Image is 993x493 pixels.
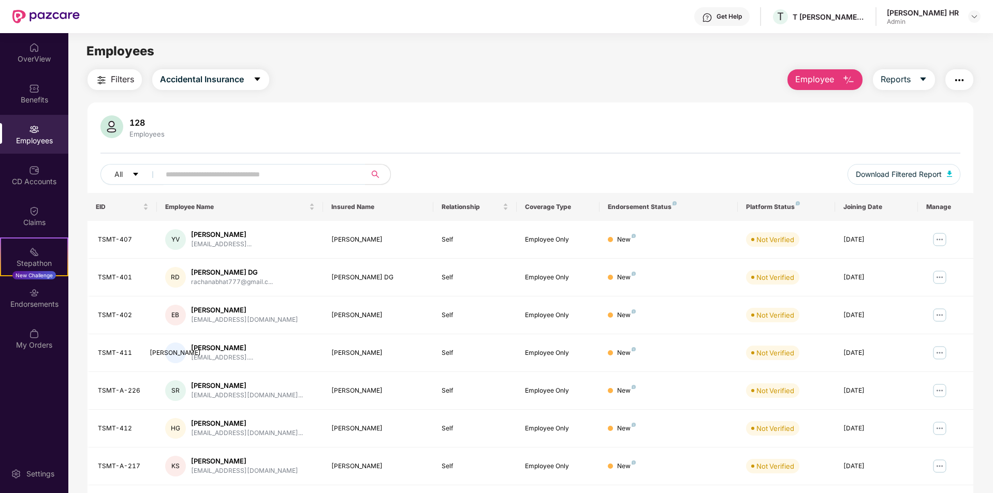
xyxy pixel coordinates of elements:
[191,277,273,287] div: rachanabhat777@gmail.c...
[191,428,303,438] div: [EMAIL_ADDRESS][DOMAIN_NAME]...
[608,203,729,211] div: Endorsement Status
[111,73,134,86] span: Filters
[127,117,167,128] div: 128
[12,271,56,279] div: New Challenge
[843,348,910,358] div: [DATE]
[632,234,636,238] img: svg+xml;base64,PHN2ZyB4bWxucz0iaHR0cDovL3d3dy53My5vcmcvMjAwMC9zdmciIHdpZHRoPSI4IiBoZWlnaHQ9IjgiIH...
[29,328,39,339] img: svg+xml;base64,PHN2ZyBpZD0iTXlfT3JkZXJzIiBkYXRhLW5hbWU9Ik15IE9yZGVycyIgeG1sbnM9Imh0dHA6Ly93d3cudz...
[442,424,508,434] div: Self
[843,424,910,434] div: [DATE]
[331,424,426,434] div: [PERSON_NAME]
[777,10,784,23] span: T
[887,18,959,26] div: Admin
[793,12,865,22] div: T [PERSON_NAME] & [PERSON_NAME]
[191,456,298,466] div: [PERSON_NAME]
[525,386,591,396] div: Employee Only
[191,466,298,476] div: [EMAIL_ADDRESS][DOMAIN_NAME]
[331,273,426,282] div: [PERSON_NAME] DG
[165,418,186,439] div: HG
[632,460,636,465] img: svg+xml;base64,PHN2ZyB4bWxucz0iaHR0cDovL3d3dy53My5vcmcvMjAwMC9zdmciIHdpZHRoPSI4IiBoZWlnaHQ9IjgiIH...
[717,12,742,21] div: Get Help
[433,193,516,221] th: Relationship
[931,307,948,323] img: manageButton
[191,315,298,325] div: [EMAIL_ADDRESS][DOMAIN_NAME]
[98,348,149,358] div: TSMT-411
[11,469,21,479] img: svg+xml;base64,PHN2ZyBpZD0iU2V0dGluZy0yMHgyMCIgeG1sbnM9Imh0dHA6Ly93d3cudzMub3JnLzIwMDAvc3ZnIiB3aW...
[29,206,39,216] img: svg+xml;base64,PHN2ZyBpZD0iQ2xhaW0iIHhtbG5zPSJodHRwOi8vd3d3LnczLm9yZy8yMDAwL3N2ZyIgd2lkdGg9IjIwIi...
[95,74,108,86] img: svg+xml;base64,PHN2ZyB4bWxucz0iaHR0cDovL3d3dy53My5vcmcvMjAwMC9zdmciIHdpZHRoPSIyNCIgaGVpZ2h0PSIyNC...
[191,353,253,363] div: [EMAIL_ADDRESS]....
[365,170,385,178] span: search
[632,385,636,389] img: svg+xml;base64,PHN2ZyB4bWxucz0iaHR0cDovL3d3dy53My5vcmcvMjAwMC9zdmciIHdpZHRoPSI4IiBoZWlnaHQ9IjgiIH...
[98,273,149,282] div: TSMT-401
[29,42,39,53] img: svg+xml;base64,PHN2ZyBpZD0iSG9tZSIgeG1sbnM9Imh0dHA6Ly93d3cudzMub3JnLzIwMDAvc3ZnIiB3aWR0aD0iMjAiIG...
[442,203,500,211] span: Relationship
[918,193,973,221] th: Manage
[23,469,57,479] div: Settings
[29,165,39,175] img: svg+xml;base64,PHN2ZyBpZD0iQ0RfQWNjb3VudHMiIGRhdGEtbmFtZT0iQ0QgQWNjb3VudHMiIHhtbG5zPSJodHRwOi8vd3...
[191,230,252,240] div: [PERSON_NAME]
[157,193,323,221] th: Employee Name
[442,273,508,282] div: Self
[931,458,948,474] img: manageButton
[442,235,508,245] div: Self
[931,269,948,286] img: manageButton
[842,74,855,86] img: svg+xml;base64,PHN2ZyB4bWxucz0iaHR0cDovL3d3dy53My5vcmcvMjAwMC9zdmciIHhtbG5zOnhsaW5rPSJodHRwOi8vd3...
[132,171,139,179] span: caret-down
[191,391,303,400] div: [EMAIL_ADDRESS][DOMAIN_NAME]...
[191,419,303,428] div: [PERSON_NAME]
[931,345,948,361] img: manageButton
[12,10,80,23] img: New Pazcare Logo
[98,386,149,396] div: TSMT-A-226
[87,193,157,221] th: EID
[756,423,794,434] div: Not Verified
[947,171,952,177] img: svg+xml;base64,PHN2ZyB4bWxucz0iaHR0cDovL3d3dy53My5vcmcvMjAwMC9zdmciIHhtbG5zOnhsaW5rPSJodHRwOi8vd3...
[165,456,186,476] div: KS
[756,234,794,245] div: Not Verified
[756,461,794,471] div: Not Verified
[931,420,948,437] img: manageButton
[843,386,910,396] div: [DATE]
[617,310,636,320] div: New
[856,169,942,180] span: Download Filtered Report
[165,342,186,363] div: [PERSON_NAME]
[331,310,426,320] div: [PERSON_NAME]
[617,235,636,245] div: New
[87,69,142,90] button: Filters
[365,164,391,185] button: search
[29,247,39,257] img: svg+xml;base64,PHN2ZyB4bWxucz0iaHR0cDovL3d3dy53My5vcmcvMjAwMC9zdmciIHdpZHRoPSIyMSIgaGVpZ2h0PSIyMC...
[331,235,426,245] div: [PERSON_NAME]
[98,461,149,471] div: TSMT-A-217
[98,424,149,434] div: TSMT-412
[191,381,303,391] div: [PERSON_NAME]
[632,309,636,313] img: svg+xml;base64,PHN2ZyB4bWxucz0iaHR0cDovL3d3dy53My5vcmcvMjAwMC9zdmciIHdpZHRoPSI4IiBoZWlnaHQ9IjgiIH...
[843,273,910,282] div: [DATE]
[835,193,918,221] th: Joining Date
[442,386,508,396] div: Self
[843,310,910,320] div: [DATE]
[848,164,960,185] button: Download Filtered Report
[160,73,244,86] span: Accidental Insurance
[442,461,508,471] div: Self
[525,348,591,358] div: Employee Only
[152,69,269,90] button: Accidental Insurancecaret-down
[191,305,298,315] div: [PERSON_NAME]
[525,310,591,320] div: Employee Only
[100,115,123,138] img: svg+xml;base64,PHN2ZyB4bWxucz0iaHR0cDovL3d3dy53My5vcmcvMjAwMC9zdmciIHhtbG5zOnhsaW5rPSJodHRwOi8vd3...
[114,169,123,180] span: All
[525,273,591,282] div: Employee Only
[100,164,164,185] button: Allcaret-down
[165,203,307,211] span: Employee Name
[796,201,800,205] img: svg+xml;base64,PHN2ZyB4bWxucz0iaHR0cDovL3d3dy53My5vcmcvMjAwMC9zdmciIHdpZHRoPSI4IiBoZWlnaHQ9IjgiIH...
[746,203,826,211] div: Platform Status
[442,310,508,320] div: Self
[1,258,67,268] div: Stepathon
[29,83,39,94] img: svg+xml;base64,PHN2ZyBpZD0iQmVuZWZpdHMiIHhtbG5zPSJodHRwOi8vd3d3LnczLm9yZy8yMDAwL3N2ZyIgd2lkdGg9Ij...
[756,385,794,396] div: Not Verified
[331,348,426,358] div: [PERSON_NAME]
[617,461,636,471] div: New
[843,461,910,471] div: [DATE]
[98,235,149,245] div: TSMT-407
[787,69,863,90] button: Employee
[191,343,253,353] div: [PERSON_NAME]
